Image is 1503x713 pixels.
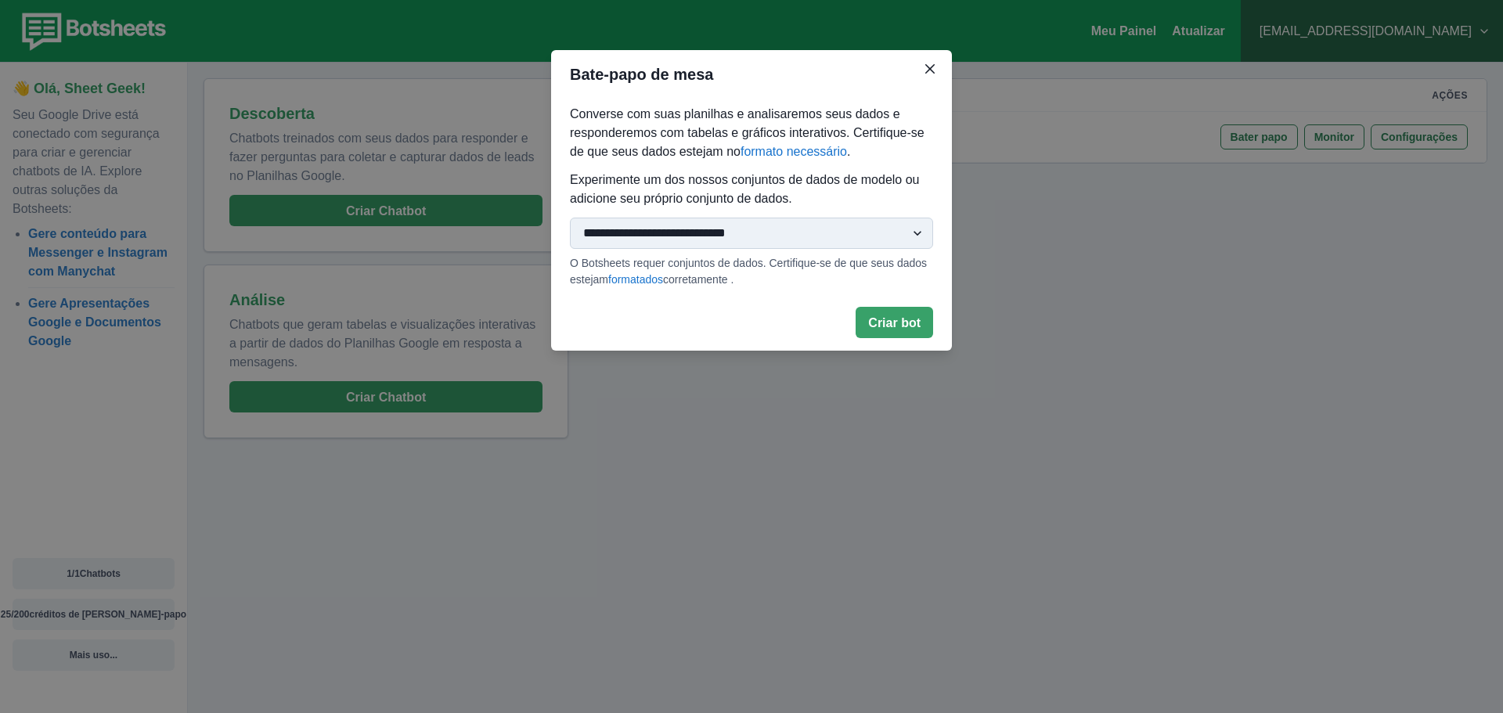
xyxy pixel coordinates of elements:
button: Fechar [917,56,943,81]
font: Bate-papo de mesa [570,66,713,83]
font: Experimente um dos nossos conjuntos de dados de modelo ou adicione seu próprio conjunto de dados. [570,173,920,205]
font: corretamente . [663,273,733,286]
font: O Botsheets requer conjuntos de dados. Certifique-se de que seus dados estejam [570,257,927,286]
a: formatados [608,273,663,286]
a: formato necessário [741,145,847,158]
font: . [847,145,850,158]
font: Criar bot [868,316,921,329]
font: Converse com suas planilhas e analisaremos seus dados e responderemos com tabelas e gráficos inte... [570,107,925,158]
button: Criar bot [856,307,933,338]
